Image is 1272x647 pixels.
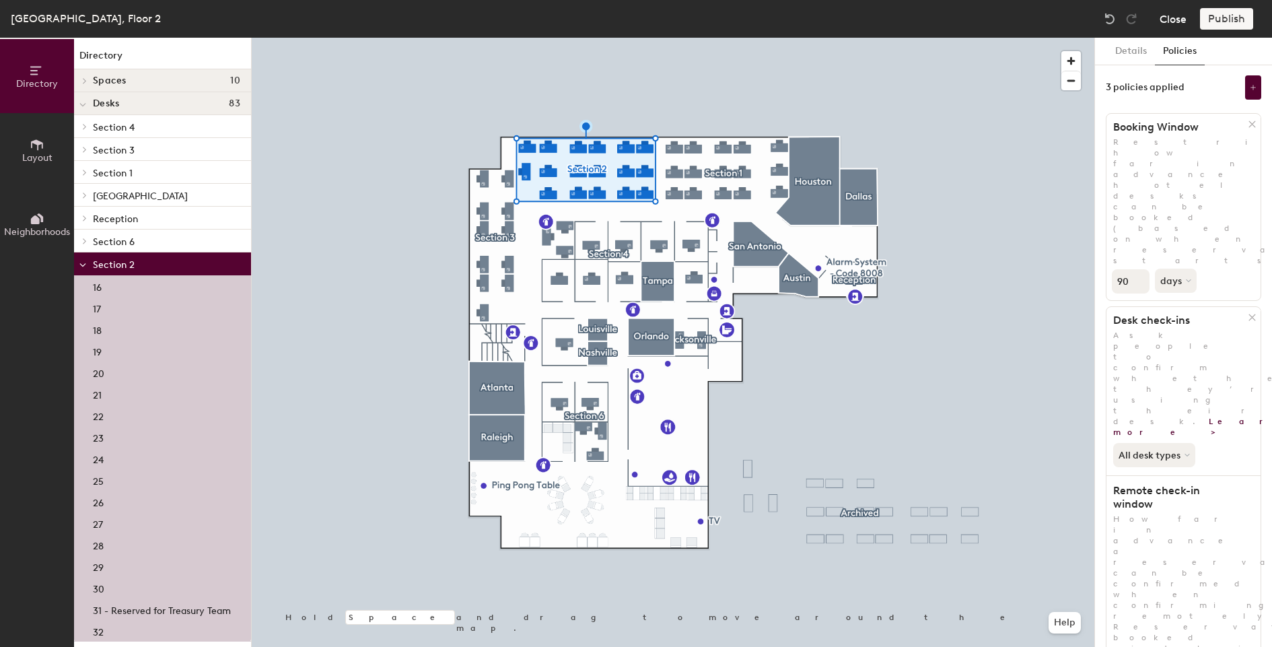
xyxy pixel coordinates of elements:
span: 10 [230,75,240,86]
span: Section 4 [93,122,135,133]
p: 30 [93,580,104,595]
span: Neighborhoods [4,226,70,238]
p: 16 [93,278,102,294]
p: 20 [93,364,104,380]
span: Layout [22,152,52,164]
span: Desks [93,98,119,109]
p: 24 [93,450,104,466]
p: 21 [93,386,102,401]
span: Spaces [93,75,127,86]
button: Details [1107,38,1155,65]
p: 29 [93,558,104,574]
p: 31 - Reserved for Treasury Team [93,601,231,617]
h1: Directory [74,48,251,69]
p: 18 [93,321,102,337]
button: All desk types [1113,443,1195,467]
span: Section 2 [93,259,135,271]
p: 25 [93,472,104,487]
span: 83 [229,98,240,109]
p: 27 [93,515,103,531]
img: Redo [1125,12,1138,26]
button: days [1155,269,1197,293]
p: 19 [93,343,102,358]
span: Section 6 [93,236,135,248]
button: Help [1049,612,1081,634]
span: Section 1 [93,168,133,179]
img: Undo [1103,12,1117,26]
p: 23 [93,429,104,444]
p: 28 [93,537,104,552]
p: 32 [93,623,104,638]
span: Reception [93,213,138,225]
span: [GEOGRAPHIC_DATA] [93,191,188,202]
p: 26 [93,493,104,509]
span: Section 3 [93,145,135,156]
h1: Desk check-ins [1106,314,1248,327]
h1: Booking Window [1106,121,1248,134]
button: Close [1160,8,1187,30]
h1: Remote check-in window [1106,484,1248,511]
div: 3 policies applied [1106,82,1185,93]
p: 22 [93,407,104,423]
p: 17 [93,300,101,315]
p: Restrict how far in advance hotel desks can be booked (based on when reservation starts). [1106,137,1261,266]
div: [GEOGRAPHIC_DATA], Floor 2 [11,10,161,27]
span: Directory [16,78,58,90]
button: Policies [1155,38,1205,65]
